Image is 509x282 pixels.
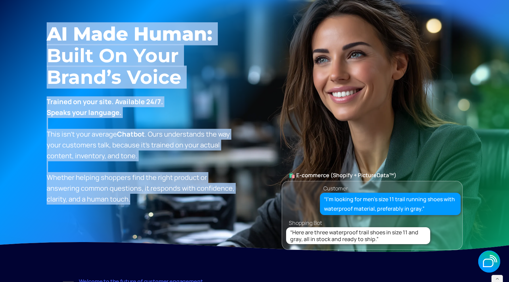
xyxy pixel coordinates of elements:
strong: Trained on your site. Available 24/7. Speaks your language. [47,97,163,117]
h1: AI Made Human: ‍ [47,23,282,88]
div: Customer [323,184,348,193]
strong: Chatbot [117,130,145,139]
div: 🛍️ E-commerce (Shopify + PictureData™) [282,170,462,180]
div: “I’m looking for men’s size 11 trail running shoes with waterproof material, preferably in gray.” [324,194,457,213]
span: Built on Your Brand’s Voice [47,44,181,89]
p: This isn’t your average . Ours understands the way your customers talk, because it’s trained on y... [47,96,235,205]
